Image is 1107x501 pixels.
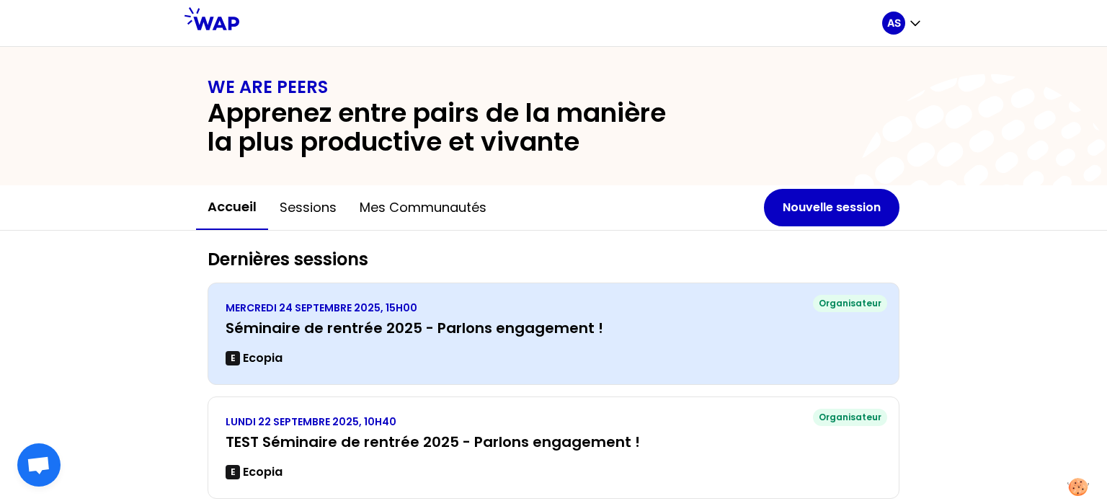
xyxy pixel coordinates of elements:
[208,76,899,99] h1: WE ARE PEERS
[226,318,881,338] h3: Séminaire de rentrée 2025 - Parlons engagement !
[226,432,881,452] h3: TEST Séminaire de rentrée 2025 - Parlons engagement !
[226,301,881,315] p: MERCREDI 24 SEPTEMBRE 2025, 15H00
[208,99,692,156] h2: Apprenez entre pairs de la manière la plus productive et vivante
[813,409,887,426] div: Organisateur
[226,301,881,367] a: MERCREDI 24 SEPTEMBRE 2025, 15H00Séminaire de rentrée 2025 - Parlons engagement !EEcopia
[208,248,899,271] h2: Dernières sessions
[887,16,901,30] p: AS
[196,185,268,230] button: Accueil
[813,295,887,312] div: Organisateur
[226,414,881,481] a: LUNDI 22 SEPTEMBRE 2025, 10H40TEST Séminaire de rentrée 2025 - Parlons engagement !EEcopia
[17,443,61,487] div: Ouvrir le chat
[348,186,498,229] button: Mes communautés
[268,186,348,229] button: Sessions
[764,189,899,226] button: Nouvelle session
[243,350,283,367] p: Ecopia
[243,464,283,481] p: Ecopia
[882,12,922,35] button: AS
[231,353,236,364] p: E
[226,414,881,429] p: LUNDI 22 SEPTEMBRE 2025, 10H40
[231,466,236,478] p: E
